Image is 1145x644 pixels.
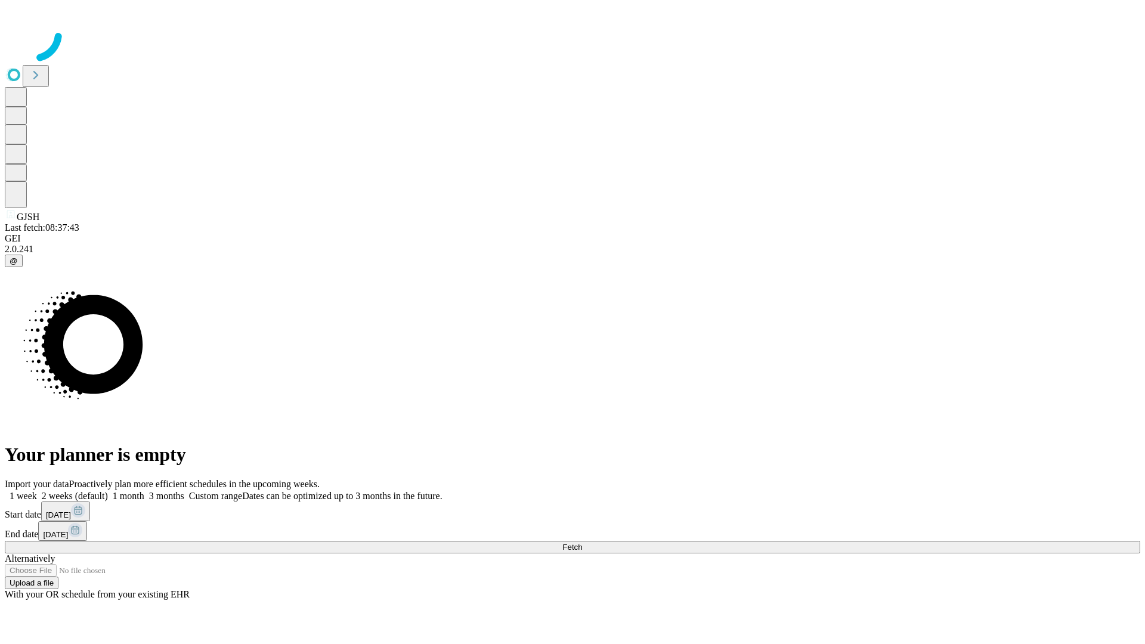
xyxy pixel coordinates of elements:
[41,501,90,521] button: [DATE]
[5,444,1140,466] h1: Your planner is empty
[69,479,320,489] span: Proactively plan more efficient schedules in the upcoming weeks.
[5,541,1140,553] button: Fetch
[149,491,184,501] span: 3 months
[46,510,71,519] span: [DATE]
[10,491,37,501] span: 1 week
[5,589,190,599] span: With your OR schedule from your existing EHR
[10,256,18,265] span: @
[17,212,39,222] span: GJSH
[189,491,242,501] span: Custom range
[242,491,442,501] span: Dates can be optimized up to 3 months in the future.
[5,479,69,489] span: Import your data
[5,501,1140,521] div: Start date
[5,553,55,563] span: Alternatively
[5,255,23,267] button: @
[5,577,58,589] button: Upload a file
[5,222,79,233] span: Last fetch: 08:37:43
[113,491,144,501] span: 1 month
[43,530,68,539] span: [DATE]
[42,491,108,501] span: 2 weeks (default)
[5,521,1140,541] div: End date
[38,521,87,541] button: [DATE]
[5,233,1140,244] div: GEI
[5,244,1140,255] div: 2.0.241
[562,543,582,552] span: Fetch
